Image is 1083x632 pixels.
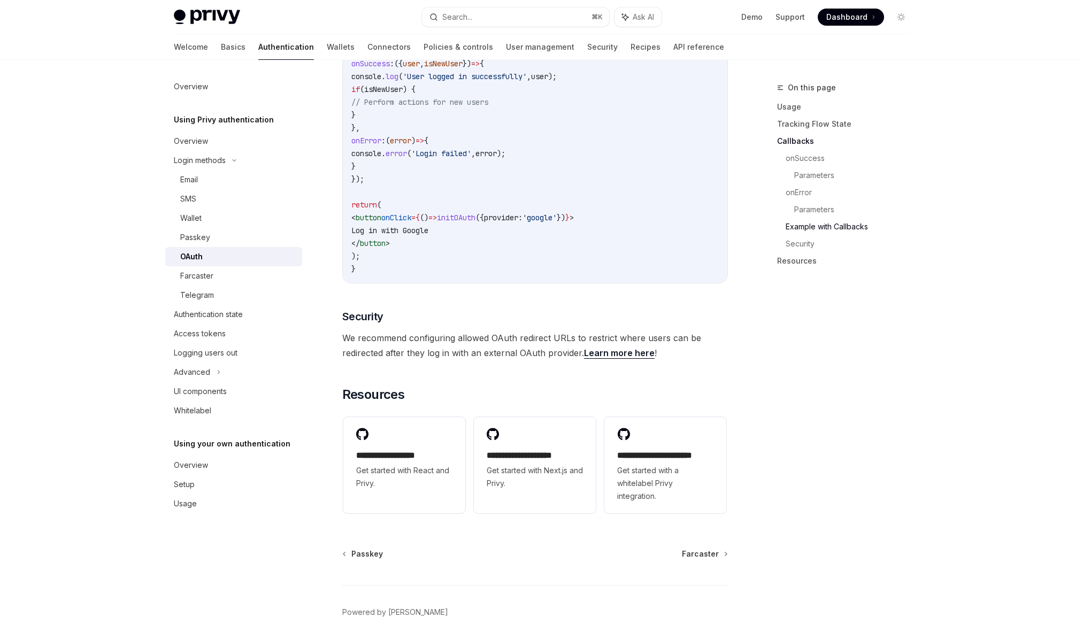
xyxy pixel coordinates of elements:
a: UI components [165,382,302,401]
span: = [411,213,416,222]
a: onError [786,184,918,201]
a: Passkey [343,549,383,559]
span: Dashboard [826,12,867,22]
a: Overview [165,456,302,475]
span: } [565,213,570,222]
span: ({ [475,213,484,222]
span: }, [351,123,360,133]
a: Wallets [327,34,355,60]
span: ⌘ K [592,13,603,21]
span: ) { [403,84,416,94]
div: Overview [174,135,208,148]
a: Overview [165,132,302,151]
span: , [527,72,531,81]
span: button [360,238,386,248]
a: Resources [777,252,918,269]
span: => [416,136,424,145]
span: . [381,72,386,81]
span: }) [557,213,565,222]
span: ( [386,136,390,145]
span: : [381,136,386,145]
span: 'User logged in successfully' [403,72,527,81]
span: if [351,84,360,94]
span: return [351,200,377,210]
span: </ [351,238,360,248]
span: Passkey [351,549,383,559]
a: Policies & controls [424,34,493,60]
span: Get started with React and Privy. [356,464,452,490]
span: // Perform actions for new users [351,97,488,107]
span: console [351,149,381,158]
span: provider: [484,213,523,222]
div: Overview [174,459,208,472]
span: log [386,72,398,81]
span: console [351,72,381,81]
a: Whitelabel [165,401,302,420]
span: Get started with Next.js and Privy. [487,464,583,490]
span: { [416,213,420,222]
a: Tracking Flow State [777,115,918,133]
a: Callbacks [777,133,918,150]
span: onSuccess [351,59,390,68]
span: ({ [394,59,403,68]
a: Support [775,12,805,22]
span: }); [351,174,364,184]
a: Recipes [631,34,660,60]
a: onSuccess [786,150,918,167]
span: error [475,149,497,158]
button: Ask AI [615,7,662,27]
a: Authentication [258,34,314,60]
span: } [351,110,356,120]
span: onError [351,136,381,145]
div: Whitelabel [174,404,211,417]
a: API reference [673,34,724,60]
span: Security [342,309,383,324]
span: Log in with Google [351,226,428,235]
a: Telegram [165,286,302,305]
span: } [351,161,356,171]
span: ) [411,136,416,145]
h5: Using your own authentication [174,437,290,450]
a: Overview [165,77,302,96]
span: ( [360,84,364,94]
span: user [531,72,548,81]
span: isNewUser [424,59,463,68]
div: Logging users out [174,346,237,359]
span: We recommend configuring allowed OAuth redirect URLs to restrict where users can be redirected af... [342,330,728,360]
div: Farcaster [180,269,213,282]
a: OAuth [165,247,302,266]
span: , [420,59,424,68]
a: Example with Callbacks [786,218,918,235]
a: Logging users out [165,343,302,363]
span: , [471,149,475,158]
span: On this page [788,81,836,94]
a: Authentication state [165,305,302,324]
a: Email [165,170,302,189]
div: Login methods [174,154,226,167]
span: 'google' [523,213,557,222]
a: Security [587,34,618,60]
a: Basics [221,34,245,60]
span: < [351,213,356,222]
a: Farcaster [165,266,302,286]
a: Usage [777,98,918,115]
div: Setup [174,478,195,491]
span: ); [497,149,505,158]
span: Farcaster [682,549,719,559]
span: => [428,213,437,222]
div: Passkey [180,231,210,244]
span: > [386,238,390,248]
span: ( [398,72,403,81]
div: Wallet [180,212,202,225]
div: OAuth [180,250,203,263]
div: Overview [174,80,208,93]
a: Demo [741,12,763,22]
span: onClick [381,213,411,222]
div: Access tokens [174,327,226,340]
a: Connectors [367,34,411,60]
a: Parameters [794,201,918,218]
span: > [570,213,574,222]
span: initOAuth [437,213,475,222]
span: } [351,264,356,274]
a: Farcaster [682,549,727,559]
